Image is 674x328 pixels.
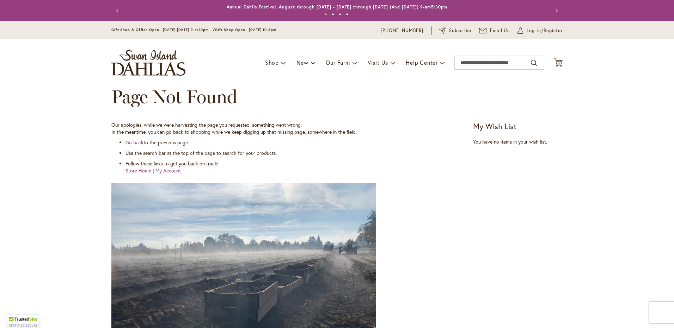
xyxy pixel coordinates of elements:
span: | [153,167,154,174]
a: Go back [125,139,143,146]
span: Help Center [406,59,438,66]
li: to the previous page. [125,139,468,146]
button: 4 of 4 [346,13,348,15]
span: Email Us [490,27,510,34]
span: Page Not Found [111,86,237,108]
div: You have no items in your wish list. [473,138,563,145]
a: [PHONE_NUMBER] [381,27,423,34]
span: New [296,59,308,66]
button: 2 of 4 [332,13,334,15]
li: Use the search bar at the top of the page to search for your products. [125,150,468,157]
a: Log In/Register [517,27,563,34]
strong: My Wish List [473,121,516,131]
span: Visit Us [368,59,388,66]
button: 3 of 4 [339,13,341,15]
a: My Account [155,167,181,174]
div: TrustedSite Certified [7,315,39,328]
a: Email Us [479,27,510,34]
a: Subscribe [439,27,471,34]
a: store logo [111,50,185,76]
span: Gift Shop Open - [DATE] 10-3pm [215,27,276,32]
span: Subscribe [449,27,471,34]
button: Next [549,4,563,18]
p: Our apologies, while we were harvesting the page you requested, something went wrong. In the mean... [111,121,468,135]
span: Log In/Register [527,27,563,34]
span: Gift Shop & Office Open - [DATE]-[DATE] 9-4:30pm / [111,27,215,32]
button: 1 of 4 [325,13,327,15]
a: Annual Dahlia Festival, August through [DATE] - [DATE] through [DATE] (And [DATE]) 9-am5:30pm [227,4,448,10]
li: Follow these links to get you back on track! [125,160,468,174]
a: Store Home [125,167,151,174]
span: Our Farm [326,59,350,66]
span: Shop [265,59,279,66]
button: Previous [111,4,125,18]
